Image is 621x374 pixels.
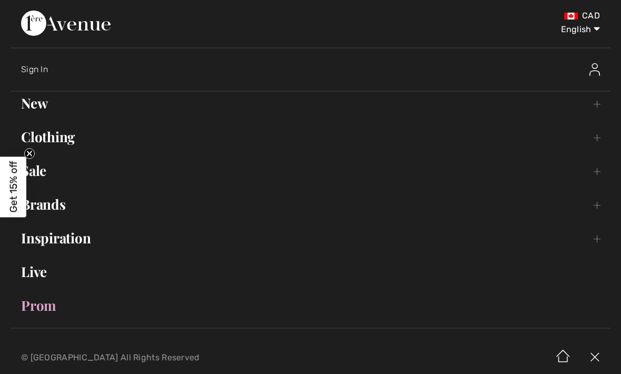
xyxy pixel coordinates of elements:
[365,11,600,21] div: CAD
[21,53,610,86] a: Sign InSign In
[25,7,47,17] span: Help
[11,92,610,115] a: New
[589,63,600,76] img: Sign In
[547,341,579,374] img: Home
[11,125,610,149] a: Clothing
[21,354,365,361] p: © [GEOGRAPHIC_DATA] All Rights Reserved
[11,193,610,216] a: Brands
[11,294,610,317] a: Prom
[24,149,35,159] button: Close teaser
[579,341,610,374] img: X
[21,11,111,36] img: 1ère Avenue
[11,159,610,182] a: Sale
[11,227,610,250] a: Inspiration
[11,260,610,283] a: Live
[7,161,19,213] span: Get 15% off
[21,64,48,74] span: Sign In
